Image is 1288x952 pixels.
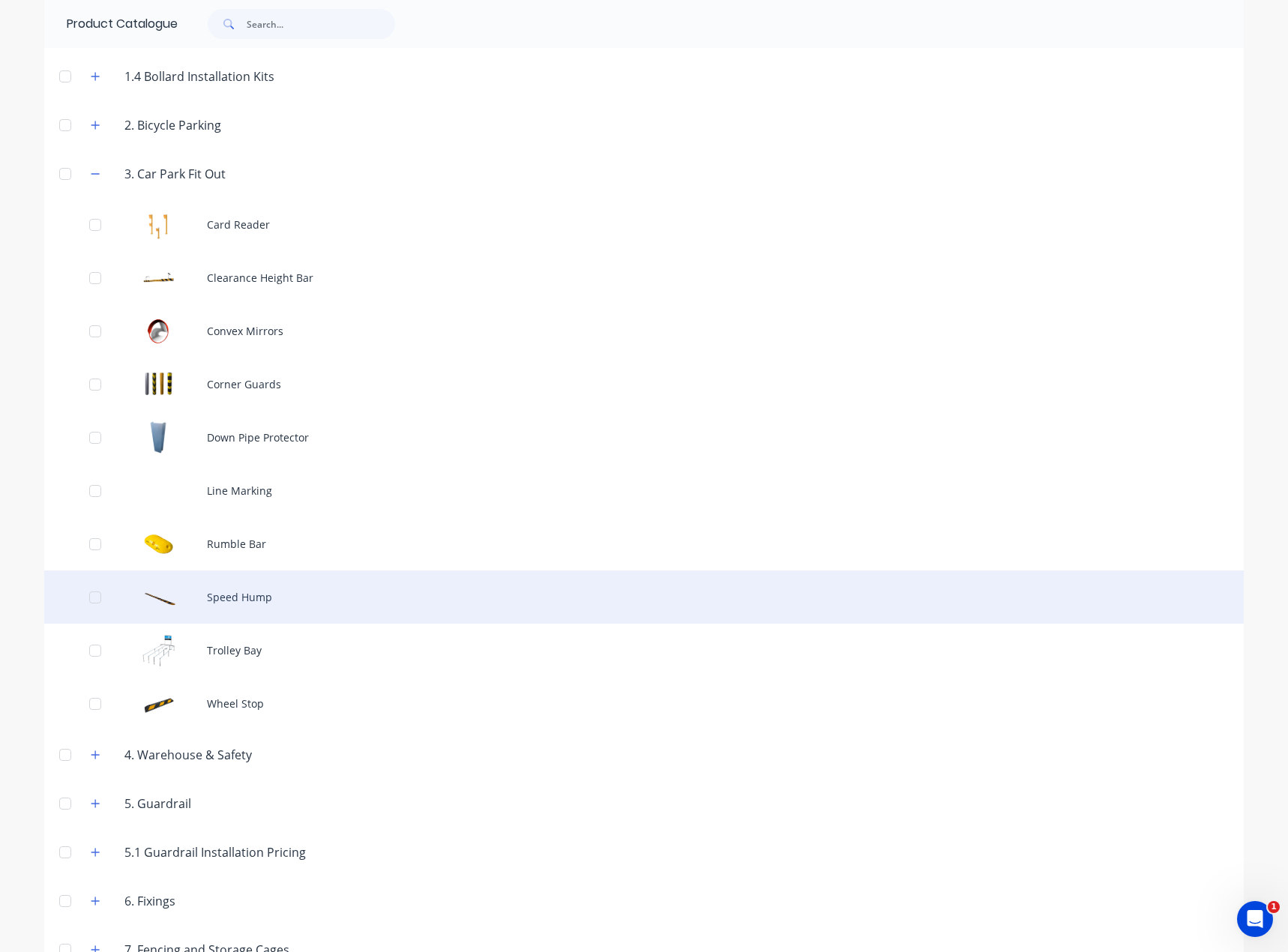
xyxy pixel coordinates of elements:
[44,677,1244,730] div: Wheel StopWheel Stop
[1268,901,1280,913] span: 1
[44,251,1244,304] div: Clearance Height BarClearance Height Bar
[112,116,233,134] div: 2. Bicycle Parking
[112,67,286,85] div: 1.4 Bollard Installation Kits
[44,304,1244,358] div: Convex MirrorsConvex Mirrors
[44,464,1244,517] div: Line Marking
[112,892,187,910] div: 6. Fixings
[44,570,1244,624] div: Speed HumpSpeed Hump
[44,517,1244,570] div: Rumble BarRumble Bar
[112,843,318,861] div: 5.1 Guardrail Installation Pricing
[1237,901,1273,937] iframe: Intercom live chat
[44,411,1244,464] div: Down Pipe ProtectorDown Pipe Protector
[44,198,1244,251] div: Card ReaderCard Reader
[112,165,238,183] div: 3. Car Park Fit Out
[247,9,395,39] input: Search...
[44,358,1244,411] div: Corner GuardsCorner Guards
[44,624,1244,677] div: Trolley BayTrolley Bay
[112,746,264,764] div: 4. Warehouse & Safety
[112,795,203,813] div: 5. Guardrail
